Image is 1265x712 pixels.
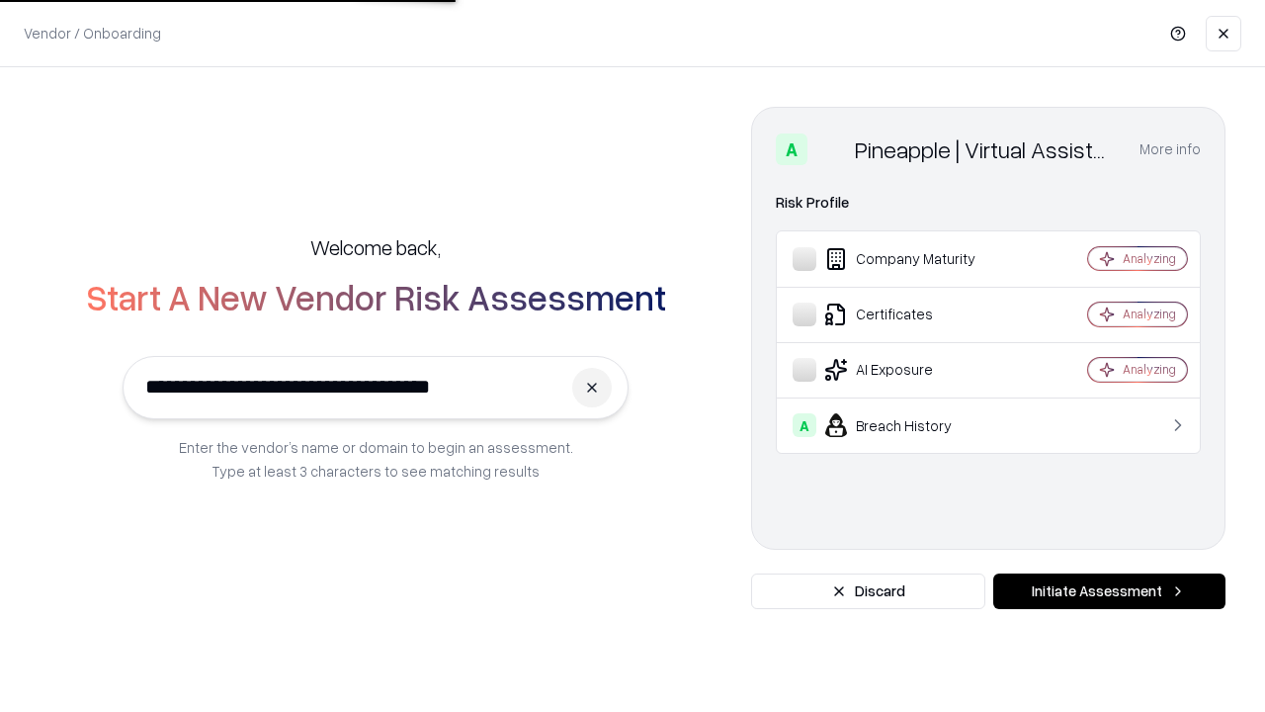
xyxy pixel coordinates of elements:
[776,191,1201,215] div: Risk Profile
[1123,306,1176,322] div: Analyzing
[751,574,985,609] button: Discard
[815,133,847,165] img: Pineapple | Virtual Assistant Agency
[776,133,807,165] div: A
[86,277,666,316] h2: Start A New Vendor Risk Assessment
[993,574,1225,609] button: Initiate Assessment
[1139,132,1201,167] button: More info
[24,23,161,44] p: Vendor / Onboarding
[179,435,573,483] p: Enter the vendor’s name or domain to begin an assessment. Type at least 3 characters to see match...
[793,413,816,437] div: A
[310,233,441,261] h5: Welcome back,
[855,133,1116,165] div: Pineapple | Virtual Assistant Agency
[793,303,1029,326] div: Certificates
[1123,250,1176,267] div: Analyzing
[793,247,1029,271] div: Company Maturity
[1123,361,1176,378] div: Analyzing
[793,413,1029,437] div: Breach History
[793,358,1029,382] div: AI Exposure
